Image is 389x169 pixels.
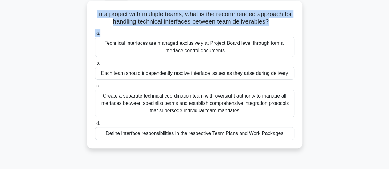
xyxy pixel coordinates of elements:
[95,90,294,117] div: Create a separate technical coordination team with oversight authority to manage all interfaces b...
[96,83,100,88] span: c.
[95,127,294,140] div: Define interface responsibilities in the respective Team Plans and Work Packages
[95,37,294,57] div: Technical interfaces are managed exclusively at Project Board level through formal interface cont...
[96,60,100,66] span: b.
[94,10,295,26] h5: In a project with multiple teams, what is the recommended approach for handling technical interfa...
[95,67,294,80] div: Each team should independently resolve interface issues as they arise during delivery
[96,30,100,36] span: a.
[96,121,100,126] span: d.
